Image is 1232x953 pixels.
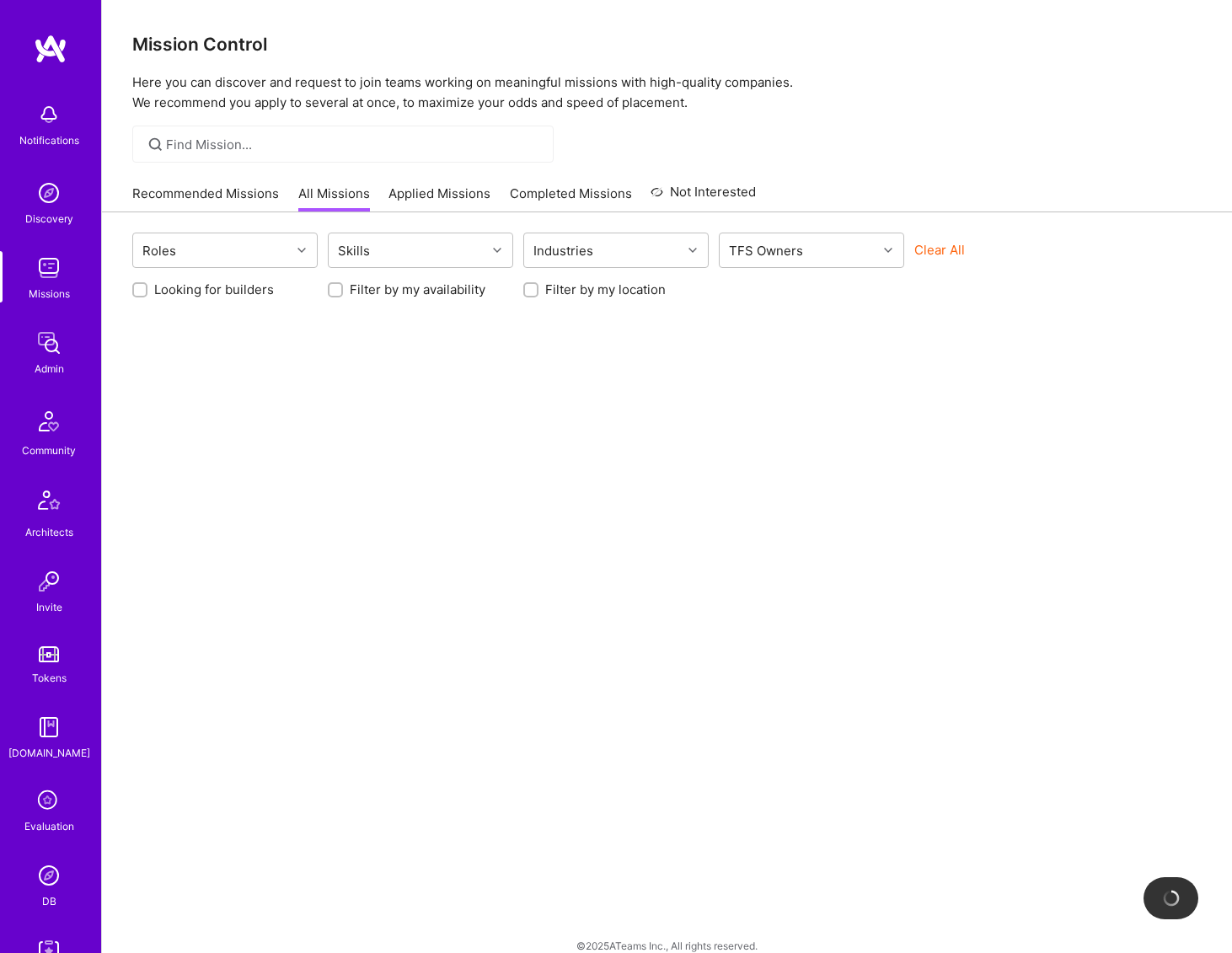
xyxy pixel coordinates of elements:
[334,238,374,263] div: Skills
[42,892,56,910] div: DB
[32,98,66,131] img: bell
[32,669,67,687] div: Tokens
[350,281,485,298] label: Filter by my availability
[39,646,59,662] img: tokens
[32,251,66,285] img: teamwork
[132,72,1202,113] p: Here you can discover and request to join teams working on meaningful missions with high-quality ...
[29,483,69,523] img: Architects
[22,442,76,459] div: Community
[651,182,756,212] a: Not Interested
[32,565,66,598] img: Invite
[8,744,90,762] div: [DOMAIN_NAME]
[688,246,697,254] i: icon Chevron
[25,523,73,541] div: Architects
[24,817,74,835] div: Evaluation
[914,241,965,259] button: Clear All
[29,401,69,442] img: Community
[32,176,66,210] img: discovery
[32,710,66,744] img: guide book
[25,210,73,228] div: Discovery
[166,136,541,153] input: Find Mission...
[132,34,1202,55] h3: Mission Control
[884,246,892,254] i: icon Chevron
[388,185,490,212] a: Applied Missions
[35,360,64,377] div: Admin
[725,238,807,263] div: TFS Owners
[297,246,306,254] i: icon Chevron
[154,281,274,298] label: Looking for builders
[510,185,632,212] a: Completed Missions
[146,135,165,154] i: icon SearchGrey
[545,281,666,298] label: Filter by my location
[493,246,501,254] i: icon Chevron
[33,785,65,817] i: icon SelectionTeam
[138,238,180,263] div: Roles
[298,185,370,212] a: All Missions
[19,131,79,149] div: Notifications
[1163,890,1180,907] img: loading
[132,185,279,212] a: Recommended Missions
[32,326,66,360] img: admin teamwork
[529,238,597,263] div: Industries
[36,598,62,616] div: Invite
[29,285,70,302] div: Missions
[32,859,66,892] img: Admin Search
[34,34,67,64] img: logo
